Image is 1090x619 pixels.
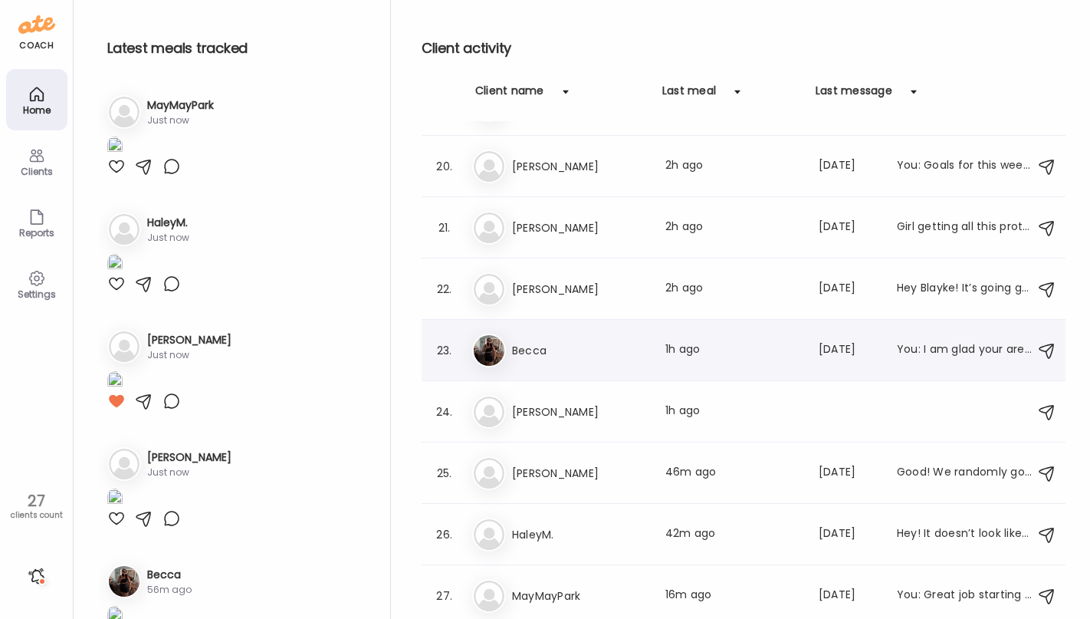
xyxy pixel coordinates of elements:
img: images%2FnqEos4dlPfU1WAEMgzCZDTUbVOs2%2FdCkUzICEKuz4bUd77Ac7%2F0veq8BbmhXw1amcUgReC_1080 [107,254,123,275]
div: [DATE] [819,157,878,176]
img: images%2FNyLf4wViYihQqkpcQ3efeS4lZeI2%2FSSPSEAv51fddqSrq0RwH%2FGv9UYbEdSG85s89Q7TrA_1080 [107,137,123,157]
div: Home [9,105,64,115]
div: Just now [147,466,231,479]
div: You: Great job starting to incorporate balanced carbs and proteins!! [897,587,1032,605]
h3: [PERSON_NAME] [147,449,231,466]
div: 56m ago [147,583,192,597]
h3: Becca [512,341,647,360]
div: 24. [435,403,454,421]
div: 21. [435,219,454,237]
div: 27. [435,587,454,605]
div: 20. [435,157,454,176]
img: bg-avatar-default.svg [474,519,504,550]
h3: [PERSON_NAME] [512,157,647,176]
div: You: I am glad your are feeling satisfied and guilt-free with your food! Keep it up :) [897,341,1032,360]
img: bg-avatar-default.svg [474,397,504,427]
div: [DATE] [819,464,878,482]
div: Settings [9,289,64,299]
div: 26. [435,525,454,544]
div: Reports [9,228,64,238]
img: bg-avatar-default.svg [109,97,140,127]
div: 23. [435,341,454,360]
img: images%2F48zkw0S1ZhPi1j1WuDb7ITnkn023%2FckqQkJGlcW3DH9Qzz7md%2FVtyL5V0EFgjnpraFzdNF_1080 [107,489,123,509]
h3: HaleyM. [147,215,189,231]
div: You: Goals for this week: 1. Make Breakfast bar 2. Make dinners from week 1 meal plan and use lef... [897,157,1032,176]
h3: [PERSON_NAME] [512,403,647,421]
div: 2h ago [665,219,800,237]
h3: [PERSON_NAME] [147,332,231,348]
div: clients count [5,510,67,521]
div: [DATE] [819,525,878,544]
div: Last message [816,83,892,107]
img: bg-avatar-default.svg [474,212,504,243]
h3: [PERSON_NAME] [512,219,647,237]
div: Just now [147,231,189,245]
img: bg-avatar-default.svg [474,458,504,489]
img: avatars%2FvTftA8v5t4PJ4mYtYO3Iw6ljtGM2 [109,566,140,597]
div: [DATE] [819,219,878,237]
h3: [PERSON_NAME] [512,464,647,482]
div: 27 [5,492,67,510]
img: bg-avatar-default.svg [474,581,504,611]
div: [DATE] [819,280,878,298]
div: Good! We randomly got a factor meals delivered to us and they told us to keep it so I’ve just bee... [897,464,1032,482]
div: 16m ago [665,587,800,605]
div: Hey! It doesn’t look like my multi vitamin has iron in it. [897,525,1032,544]
img: avatars%2FvTftA8v5t4PJ4mYtYO3Iw6ljtGM2 [474,335,504,366]
img: bg-avatar-default.svg [109,214,140,245]
img: images%2FyTknXZGv9KTAx1NC0SnWujXAvWt1%2FjzVMHUdV8WL7TM3qSe0v%2Fg8jcoLc1552UWiJ57p5f_1080 [107,371,123,392]
div: 25. [435,464,454,482]
h3: MayMayPark [512,587,647,605]
img: bg-avatar-default.svg [109,449,140,479]
div: 1h ago [665,341,800,360]
div: 22. [435,280,454,298]
div: 46m ago [665,464,800,482]
div: Last meal [662,83,716,107]
h3: HaleyM. [512,525,647,544]
div: 2h ago [665,280,800,298]
div: Just now [147,348,231,362]
div: coach [19,39,54,52]
h3: Becca [147,567,192,583]
h2: Client activity [422,37,1065,60]
div: Hey Blayke! It’s going good. Trying to think more about increasing my protein intake and slowly i... [897,280,1032,298]
h2: Latest meals tracked [107,37,366,60]
div: 42m ago [665,525,800,544]
img: bg-avatar-default.svg [109,331,140,362]
div: 2h ago [665,157,800,176]
div: [DATE] [819,587,878,605]
h3: MayMayPark [147,97,214,114]
div: 1h ago [665,403,800,421]
div: Clients [9,166,64,176]
div: Just now [147,114,214,127]
img: bg-avatar-default.svg [474,151,504,182]
h3: [PERSON_NAME] [512,280,647,298]
img: ate [18,12,55,37]
div: Girl getting all this protein in is hard!!! [897,219,1032,237]
div: Client name [475,83,544,107]
img: bg-avatar-default.svg [474,274,504,305]
div: [DATE] [819,341,878,360]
